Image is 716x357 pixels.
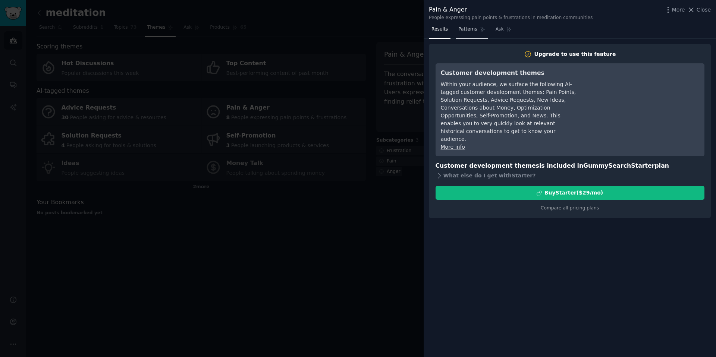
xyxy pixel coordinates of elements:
[496,26,504,33] span: Ask
[431,26,448,33] span: Results
[429,15,593,21] div: People expressing pain points & frustrations in meditation communities
[441,80,577,143] div: Within your audience, we surface the following AI-tagged customer development themes: Pain Points...
[544,189,603,197] div: Buy Starter ($ 29 /mo )
[429,23,450,39] a: Results
[436,161,704,171] h3: Customer development themes is included in plan
[664,6,685,14] button: More
[534,50,616,58] div: Upgrade to use this feature
[687,6,711,14] button: Close
[436,186,704,200] button: BuyStarter($29/mo)
[436,170,704,181] div: What else do I get with Starter ?
[456,23,487,39] a: Patterns
[541,205,599,211] a: Compare all pricing plans
[441,144,465,150] a: More info
[672,6,685,14] span: More
[441,69,577,78] h3: Customer development themes
[458,26,477,33] span: Patterns
[493,23,514,39] a: Ask
[583,162,654,169] span: GummySearch Starter
[429,5,593,15] div: Pain & Anger
[587,69,699,124] iframe: YouTube video player
[697,6,711,14] span: Close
